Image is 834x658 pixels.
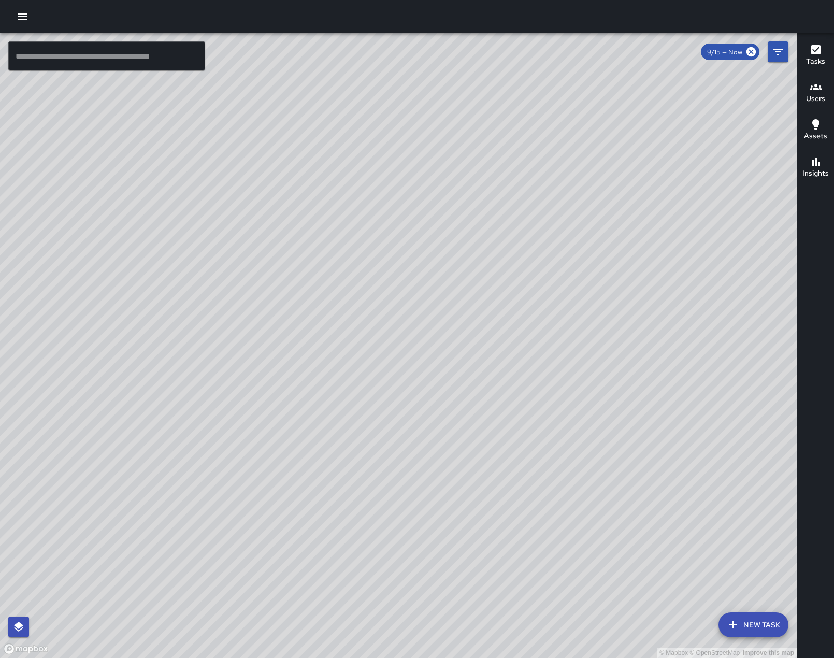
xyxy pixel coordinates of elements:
[806,56,825,67] h6: Tasks
[804,131,827,142] h6: Assets
[701,48,749,56] span: 9/15 — Now
[797,112,834,149] button: Assets
[806,93,825,105] h6: Users
[797,37,834,75] button: Tasks
[768,41,788,62] button: Filters
[797,75,834,112] button: Users
[701,44,759,60] div: 9/15 — Now
[718,612,788,637] button: New Task
[802,168,829,179] h6: Insights
[797,149,834,187] button: Insights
